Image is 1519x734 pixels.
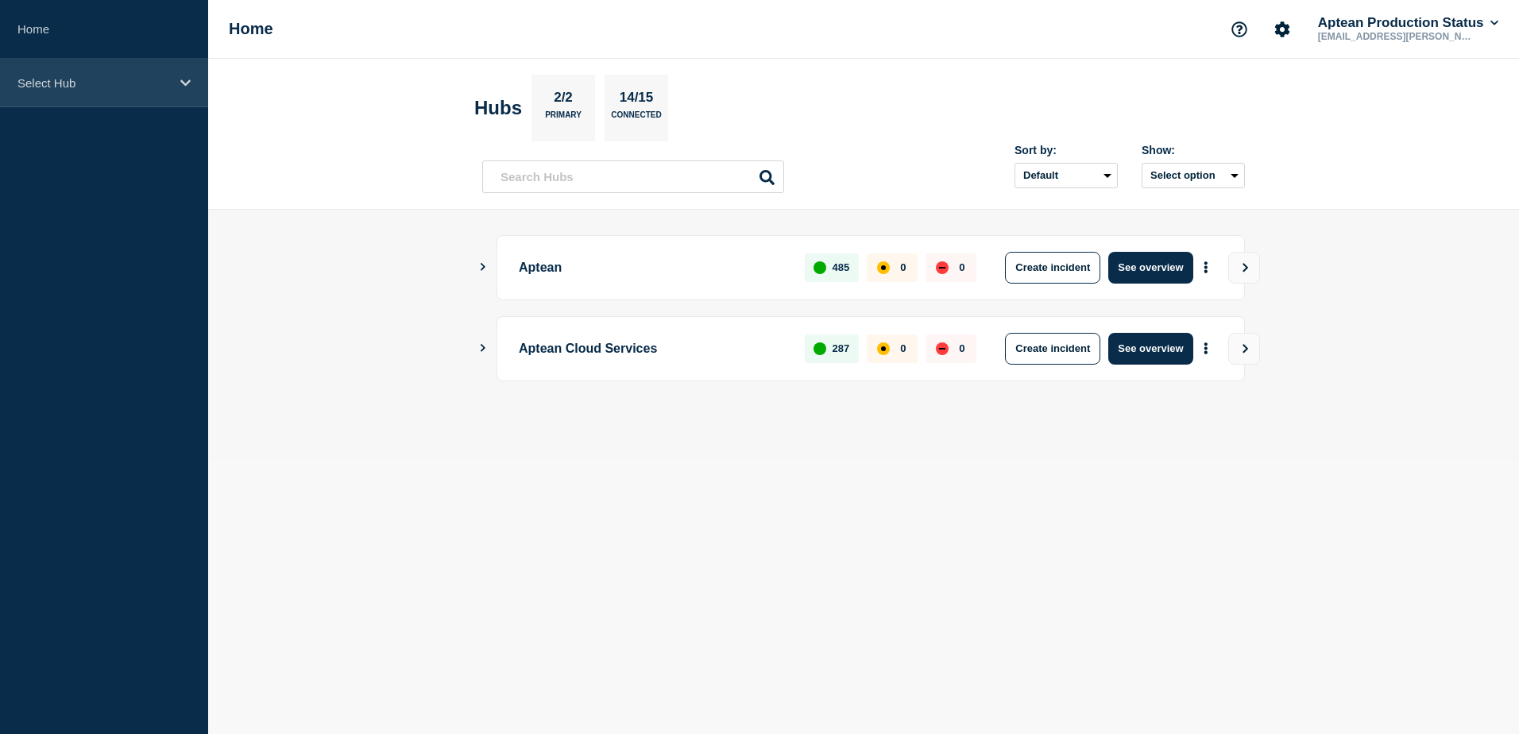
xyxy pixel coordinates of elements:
button: Show Connected Hubs [479,342,487,354]
div: down [936,342,949,355]
select: Sort by [1015,163,1118,188]
div: affected [877,342,890,355]
button: Create incident [1005,333,1100,365]
p: Aptean [519,252,787,284]
button: Show Connected Hubs [479,261,487,273]
button: See overview [1108,252,1192,284]
p: 2/2 [548,90,579,110]
input: Search Hubs [482,160,784,193]
p: 0 [900,261,906,273]
button: Aptean Production Status [1315,15,1502,31]
p: 0 [900,342,906,354]
div: Sort by: [1015,144,1118,156]
p: Aptean Cloud Services [519,333,787,365]
p: 14/15 [613,90,659,110]
p: Select Hub [17,76,170,90]
button: More actions [1196,253,1216,282]
button: Support [1223,13,1256,46]
p: Connected [611,110,661,127]
div: down [936,261,949,274]
p: Primary [545,110,582,127]
h1: Home [229,20,273,38]
button: Create incident [1005,252,1100,284]
div: affected [877,261,890,274]
button: Select option [1142,163,1245,188]
p: 287 [833,342,850,354]
p: 0 [959,261,964,273]
p: 0 [959,342,964,354]
p: [EMAIL_ADDRESS][PERSON_NAME][DOMAIN_NAME] [1315,31,1480,42]
div: Show: [1142,144,1245,156]
p: 485 [833,261,850,273]
button: More actions [1196,334,1216,363]
h2: Hubs [474,97,522,119]
button: Account settings [1266,13,1299,46]
button: See overview [1108,333,1192,365]
button: View [1228,333,1260,365]
button: View [1228,252,1260,284]
div: up [814,261,826,274]
div: up [814,342,826,355]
